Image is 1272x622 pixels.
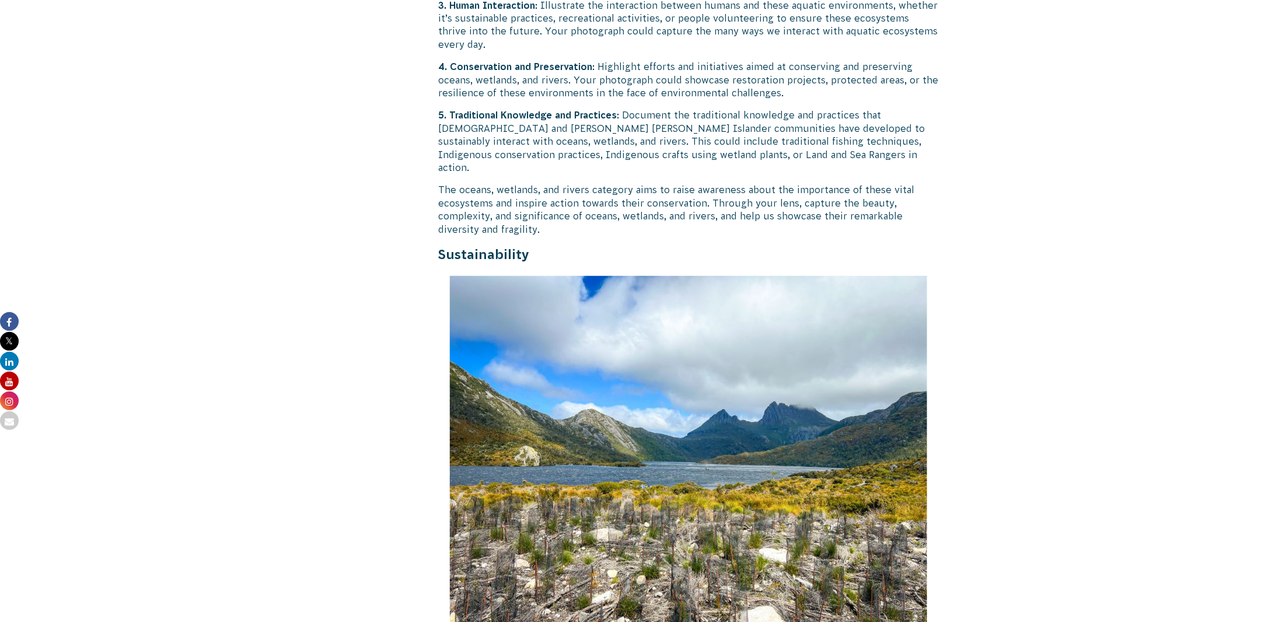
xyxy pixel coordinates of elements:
[438,110,617,120] strong: 5. Traditional Knowledge and Practices
[438,60,939,99] p: : Highlight efforts and initiatives aimed at conserving and preserving oceans, wetlands, and rive...
[438,183,939,236] p: The oceans, wetlands, and rivers category aims to raise awareness about the importance of these v...
[438,61,592,72] strong: 4. Conservation and Preservation
[438,109,939,174] p: : Document the traditional knowledge and practices that [DEMOGRAPHIC_DATA] and [PERSON_NAME] [PER...
[438,247,529,262] strong: Sustainability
